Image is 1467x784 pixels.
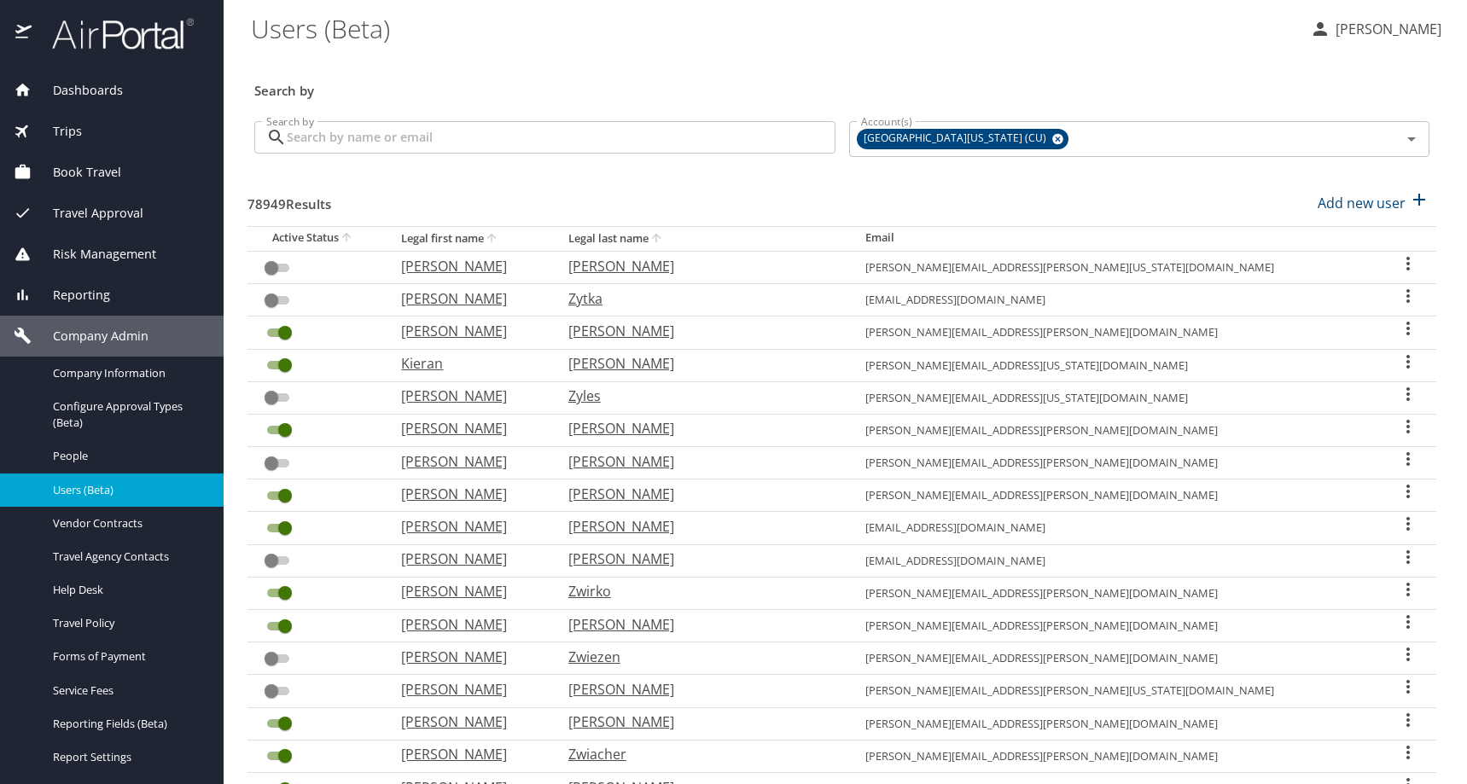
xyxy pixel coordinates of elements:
[339,230,356,247] button: sort
[401,353,533,374] p: Kieran
[401,647,533,667] p: [PERSON_NAME]
[32,122,82,141] span: Trips
[1400,127,1423,151] button: Open
[53,615,203,631] span: Travel Policy
[32,163,121,182] span: Book Travel
[649,231,666,247] button: sort
[852,414,1379,446] td: [PERSON_NAME][EMAIL_ADDRESS][PERSON_NAME][DOMAIN_NAME]
[568,744,831,764] p: Zwiacher
[53,549,203,565] span: Travel Agency Contacts
[401,418,533,438] p: [PERSON_NAME]
[53,716,203,732] span: Reporting Fields (Beta)
[568,418,831,438] p: [PERSON_NAME]
[852,349,1379,381] td: [PERSON_NAME][EMAIL_ADDRESS][US_STATE][DOMAIN_NAME]
[401,484,533,504] p: [PERSON_NAME]
[568,581,831,601] p: Zwirko
[852,642,1379,675] td: [PERSON_NAME][EMAIL_ADDRESS][PERSON_NAME][DOMAIN_NAME]
[32,286,110,305] span: Reporting
[53,398,203,431] span: Configure Approval Types (Beta)
[387,226,554,251] th: Legal first name
[568,516,831,537] p: [PERSON_NAME]
[852,707,1379,740] td: [PERSON_NAME][EMAIL_ADDRESS][PERSON_NAME][DOMAIN_NAME]
[32,327,148,346] span: Company Admin
[852,577,1379,609] td: [PERSON_NAME][EMAIL_ADDRESS][PERSON_NAME][DOMAIN_NAME]
[568,256,831,276] p: [PERSON_NAME]
[1311,184,1436,222] button: Add new user
[568,288,831,309] p: Zytka
[568,614,831,635] p: [PERSON_NAME]
[852,479,1379,512] td: [PERSON_NAME][EMAIL_ADDRESS][PERSON_NAME][DOMAIN_NAME]
[33,17,194,50] img: airportal-logo.png
[53,482,203,498] span: Users (Beta)
[484,231,501,247] button: sort
[568,386,831,406] p: Zyles
[32,245,156,264] span: Risk Management
[852,675,1379,707] td: [PERSON_NAME][EMAIL_ADDRESS][PERSON_NAME][US_STATE][DOMAIN_NAME]
[53,515,203,531] span: Vendor Contracts
[401,288,533,309] p: [PERSON_NAME]
[401,516,533,537] p: [PERSON_NAME]
[1303,14,1448,44] button: [PERSON_NAME]
[247,226,387,251] th: Active Status
[53,749,203,765] span: Report Settings
[857,129,1068,149] div: [GEOGRAPHIC_DATA][US_STATE] (CU)
[15,17,33,50] img: icon-airportal.png
[568,353,831,374] p: [PERSON_NAME]
[857,130,1057,148] span: [GEOGRAPHIC_DATA][US_STATE] (CU)
[568,451,831,472] p: [PERSON_NAME]
[852,610,1379,642] td: [PERSON_NAME][EMAIL_ADDRESS][PERSON_NAME][DOMAIN_NAME]
[247,184,331,214] h3: 78949 Results
[401,679,533,700] p: [PERSON_NAME]
[568,679,831,700] p: [PERSON_NAME]
[852,226,1379,251] th: Email
[401,386,533,406] p: [PERSON_NAME]
[401,581,533,601] p: [PERSON_NAME]
[401,614,533,635] p: [PERSON_NAME]
[852,381,1379,414] td: [PERSON_NAME][EMAIL_ADDRESS][US_STATE][DOMAIN_NAME]
[852,317,1379,349] td: [PERSON_NAME][EMAIL_ADDRESS][PERSON_NAME][DOMAIN_NAME]
[401,744,533,764] p: [PERSON_NAME]
[53,582,203,598] span: Help Desk
[401,256,533,276] p: [PERSON_NAME]
[53,682,203,699] span: Service Fees
[852,512,1379,544] td: [EMAIL_ADDRESS][DOMAIN_NAME]
[32,81,123,100] span: Dashboards
[568,647,831,667] p: Zwiezen
[254,71,1429,101] h3: Search by
[53,365,203,381] span: Company Information
[1318,193,1406,213] p: Add new user
[1330,19,1441,39] p: [PERSON_NAME]
[53,448,203,464] span: People
[568,711,831,732] p: [PERSON_NAME]
[568,321,831,341] p: [PERSON_NAME]
[852,740,1379,772] td: [PERSON_NAME][EMAIL_ADDRESS][PERSON_NAME][DOMAIN_NAME]
[251,2,1296,55] h1: Users (Beta)
[568,549,831,569] p: [PERSON_NAME]
[852,284,1379,317] td: [EMAIL_ADDRESS][DOMAIN_NAME]
[555,226,852,251] th: Legal last name
[852,544,1379,577] td: [EMAIL_ADDRESS][DOMAIN_NAME]
[568,484,831,504] p: [PERSON_NAME]
[401,321,533,341] p: [PERSON_NAME]
[287,121,835,154] input: Search by name or email
[401,549,533,569] p: [PERSON_NAME]
[53,648,203,665] span: Forms of Payment
[32,204,143,223] span: Travel Approval
[401,711,533,732] p: [PERSON_NAME]
[401,451,533,472] p: [PERSON_NAME]
[852,251,1379,283] td: [PERSON_NAME][EMAIL_ADDRESS][PERSON_NAME][US_STATE][DOMAIN_NAME]
[852,447,1379,479] td: [PERSON_NAME][EMAIL_ADDRESS][PERSON_NAME][DOMAIN_NAME]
